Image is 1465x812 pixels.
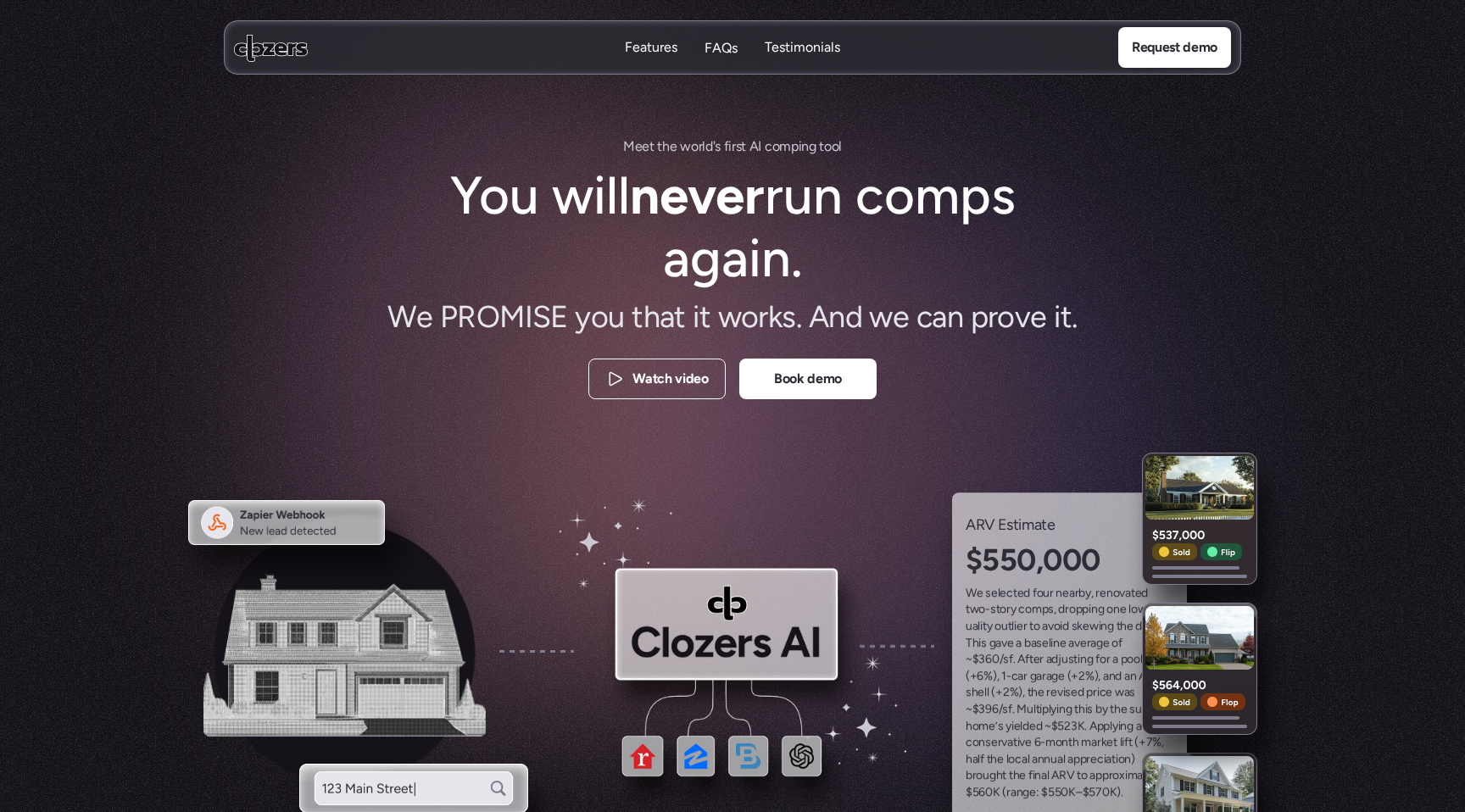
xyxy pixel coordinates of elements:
[1086,685,1093,702] span: p
[1031,685,1038,702] span: h
[1014,618,1017,635] span: i
[1118,635,1122,652] span: f
[1112,651,1118,668] span: a
[1089,602,1091,619] span: i
[972,734,979,751] span: o
[1023,668,1028,685] span: r
[1097,718,1104,735] span: p
[819,136,824,158] span: t
[977,585,983,602] span: e
[649,136,655,158] span: t
[1033,651,1040,668] span: e
[987,685,989,702] span: l
[1095,701,1102,718] span: b
[705,39,738,58] p: FAQs
[1005,718,1011,735] span: y
[978,602,985,619] span: o
[1074,635,1080,652] span: v
[978,718,989,735] span: m
[1042,668,1046,685] span: r
[1011,668,1018,685] span: c
[1006,602,1011,619] span: r
[966,701,972,718] span: ~
[1087,701,1093,718] span: s
[715,136,721,158] span: s
[1049,635,1051,652] span: l
[983,618,987,635] span: t
[1017,651,1025,668] span: A
[998,718,1004,735] span: s
[978,618,980,635] span: l
[1049,701,1051,718] span: l
[359,297,1106,338] h2: We PROMISE you that it works. And we can prove it.
[1008,701,1012,718] span: f
[978,701,985,718] span: 3
[1078,701,1085,718] span: h
[1013,585,1017,602] span: t
[1046,668,1052,685] span: a
[1036,701,1040,718] span: t
[625,38,677,58] a: FeaturesFeatures
[972,685,978,702] span: h
[801,136,809,158] span: n
[728,136,732,158] span: i
[749,136,759,158] span: A
[972,618,978,635] span: a
[1011,602,1017,619] span: y
[1100,651,1106,668] span: o
[1058,668,1065,685] span: e
[966,685,972,702] span: s
[1025,651,1029,668] span: f
[1000,602,1006,619] span: o
[985,651,992,668] span: 6
[1089,718,1097,735] span: A
[838,136,842,158] span: l
[1100,618,1107,635] span: n
[1091,585,1094,602] span: ,
[1018,685,1022,702] span: )
[1006,668,1011,685] span: -
[699,136,703,158] span: r
[990,602,996,619] span: s
[1067,668,1072,685] span: (
[1036,718,1043,735] span: d
[972,635,979,652] span: h
[1048,618,1054,635] span: v
[657,136,662,158] span: t
[980,618,983,635] span: i
[983,668,993,685] span: %
[1121,651,1128,668] span: p
[987,618,993,635] span: y
[1000,585,1006,602] span: e
[1050,701,1056,718] span: y
[1023,585,1030,602] span: d
[630,164,765,227] strong: never
[1114,701,1121,718] span: h
[995,685,1003,702] span: +
[978,651,985,668] span: 3
[1054,602,1056,619] span: ,
[1113,602,1120,619] span: n
[1050,585,1054,602] span: r
[1046,685,1050,702] span: r
[995,718,998,735] span: ’
[1073,651,1078,668] span: t
[966,585,977,602] span: W
[680,136,691,158] span: w
[1050,635,1053,652] span: i
[1109,668,1116,685] span: n
[1118,718,1121,735] span: i
[1028,685,1032,702] span: t
[1068,651,1074,668] span: s
[1118,27,1231,68] a: Request demo
[1099,618,1101,635] span: i
[1001,635,1007,652] span: v
[1046,651,1052,668] span: a
[1051,718,1058,735] span: $
[765,38,840,57] p: Testimonials
[1071,685,1078,702] span: e
[1107,618,1114,635] span: g
[1065,685,1071,702] span: s
[765,38,840,58] a: TestimonialsTestimonials
[1056,585,1062,602] span: n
